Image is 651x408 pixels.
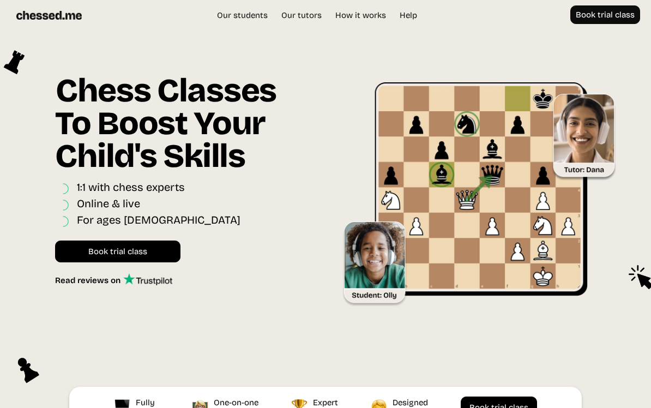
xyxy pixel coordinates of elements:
[55,74,309,181] h1: Chess Classes To Boost Your Child's Skills
[55,273,172,285] a: Read reviews on
[570,5,640,24] a: Book trial class
[77,213,240,229] div: For ages [DEMOGRAPHIC_DATA]
[276,10,327,21] a: Our tutors
[55,275,123,285] div: Read reviews on
[330,10,391,21] a: How it works
[77,197,140,213] div: Online & live
[394,10,423,21] a: Help
[77,181,185,196] div: 1:1 with chess experts
[212,10,273,21] a: Our students
[55,241,180,262] a: Book trial class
